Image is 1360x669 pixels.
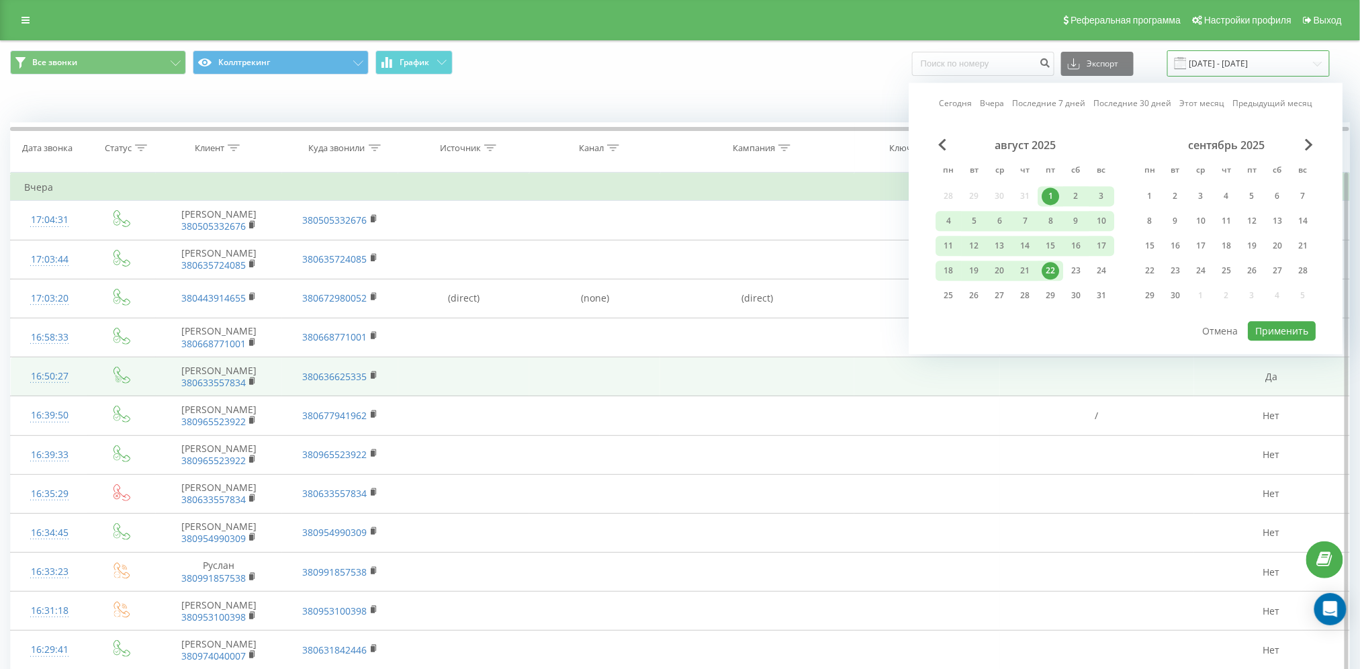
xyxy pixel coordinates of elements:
[1188,211,1214,231] div: ср 10 сент. 2025 г.
[1093,237,1110,255] div: 17
[1243,212,1261,230] div: 12
[854,279,1000,318] td: (none)
[303,605,367,617] a: 380953100398
[940,262,957,279] div: 18
[24,207,75,233] div: 17:04:31
[938,161,958,181] abbr: понедельник
[303,409,367,422] a: 380677941962
[181,493,246,506] a: 380633557834
[965,287,983,304] div: 26
[1194,396,1349,435] td: Нет
[1214,236,1239,256] div: чт 18 сент. 2025 г.
[181,337,246,350] a: 380668771001
[1042,187,1059,205] div: 1
[1165,161,1185,181] abbr: вторник
[1167,262,1184,279] div: 23
[24,247,75,273] div: 17:03:44
[1294,262,1312,279] div: 28
[1089,186,1114,206] div: вс 3 авг. 2025 г.
[1239,236,1265,256] div: пт 19 сент. 2025 г.
[1038,186,1063,206] div: пт 1 авг. 2025 г.
[1000,396,1194,435] td: /
[1163,186,1188,206] div: вт 2 сент. 2025 г.
[1194,435,1349,474] td: Нет
[1141,187,1159,205] div: 1
[1214,186,1239,206] div: чт 4 сент. 2025 г.
[1038,211,1063,231] div: пт 8 авг. 2025 г.
[1089,236,1114,256] div: вс 17 авг. 2025 г.
[1066,161,1086,181] abbr: суббота
[1192,212,1210,230] div: 10
[181,611,246,623] a: 380953100398
[181,415,246,428] a: 380965523922
[1163,261,1188,281] div: вт 23 сент. 2025 г.
[1265,236,1290,256] div: сб 20 сент. 2025 г.
[1093,287,1110,304] div: 31
[1294,212,1312,230] div: 14
[1265,186,1290,206] div: сб 6 сент. 2025 г.
[1293,161,1313,181] abbr: воскресенье
[1167,187,1184,205] div: 2
[1290,261,1316,281] div: вс 28 сент. 2025 г.
[912,52,1054,76] input: Поиск по номеру
[1167,212,1184,230] div: 9
[1314,15,1342,26] span: Выход
[660,279,854,318] td: (direct)
[1194,474,1349,513] td: Нет
[733,142,775,154] div: Кампания
[24,637,75,663] div: 16:29:41
[10,50,186,75] button: Все звонки
[156,240,282,279] td: [PERSON_NAME]
[987,211,1012,231] div: ср 6 авг. 2025 г.
[1140,161,1160,181] abbr: понедельник
[1191,161,1211,181] abbr: среда
[939,97,972,110] a: Сегодня
[181,376,246,389] a: 380633557834
[24,481,75,507] div: 16:35:29
[303,214,367,226] a: 380505332676
[24,559,75,585] div: 16:33:23
[1071,15,1181,26] span: Реферальная программа
[1179,97,1224,110] a: Этот месяц
[1016,287,1034,304] div: 28
[890,142,958,154] div: Ключевое слово
[1038,261,1063,281] div: пт 22 авг. 2025 г.
[1294,187,1312,205] div: 7
[181,650,246,662] a: 380974040007
[1063,186,1089,206] div: сб 2 авг. 2025 г.
[936,138,1114,152] div: август 2025
[1089,261,1114,281] div: вс 24 авг. 2025 г.
[156,553,282,592] td: Руслан
[1214,211,1239,231] div: чт 11 сент. 2025 г.
[1239,261,1265,281] div: пт 26 сент. 2025 г.
[24,363,75,390] div: 16:50:27
[1188,236,1214,256] div: ср 17 сент. 2025 г.
[964,161,984,181] abbr: вторник
[961,261,987,281] div: вт 19 авг. 2025 г.
[1012,261,1038,281] div: чт 21 авг. 2025 г.
[195,142,224,154] div: Клиент
[1012,97,1085,110] a: Последние 7 дней
[303,292,367,304] a: 380672980052
[1067,287,1085,304] div: 30
[1015,161,1035,181] abbr: четверг
[1248,321,1316,341] button: Применить
[156,592,282,631] td: [PERSON_NAME]
[1265,211,1290,231] div: сб 13 сент. 2025 г.
[24,520,75,546] div: 16:34:45
[1067,262,1085,279] div: 23
[1141,212,1159,230] div: 8
[1290,236,1316,256] div: вс 21 сент. 2025 г.
[303,330,367,343] a: 380668771001
[1137,186,1163,206] div: пн 1 сент. 2025 г.
[156,513,282,552] td: [PERSON_NAME]
[22,142,73,154] div: Дата звонка
[1243,262,1261,279] div: 26
[1218,187,1235,205] div: 4
[989,161,1009,181] abbr: среда
[961,236,987,256] div: вт 12 авг. 2025 г.
[965,237,983,255] div: 12
[309,142,365,154] div: Куда звонили
[1093,262,1110,279] div: 24
[105,142,132,154] div: Статус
